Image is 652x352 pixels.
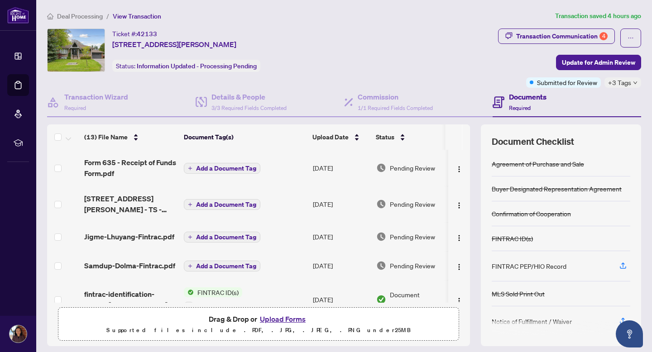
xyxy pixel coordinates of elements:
img: Logo [455,166,463,173]
img: IMG-W12026412_1.jpg [48,29,105,71]
button: Logo [452,258,466,273]
button: Add a Document Tag [184,260,260,272]
img: Document Status [376,199,386,209]
span: 42133 [137,30,157,38]
span: (13) File Name [84,132,128,142]
button: Update for Admin Review [556,55,641,70]
img: Logo [455,263,463,271]
span: Submitted for Review [537,77,597,87]
button: Add a Document Tag [184,199,260,210]
img: Document Status [376,232,386,242]
th: (13) File Name [81,124,180,150]
button: Logo [452,161,466,175]
img: logo [7,7,29,24]
button: Add a Document Tag [184,199,260,210]
span: [STREET_ADDRESS][PERSON_NAME] [112,39,236,50]
h4: Documents [509,91,547,102]
h4: Commission [358,91,433,102]
div: Confirmation of Cooperation [492,209,571,219]
span: Document Approved [390,290,446,309]
span: Deal Processing [57,12,103,20]
div: FINTRAC ID(s) [492,233,533,243]
span: fintrac-identification-record-[PERSON_NAME]-delek-20250826-075823.pdf [84,289,177,310]
button: Logo [452,197,466,211]
button: Transaction Communication4 [498,29,615,44]
span: Add a Document Tag [196,165,256,171]
span: Update for Admin Review [562,55,635,70]
button: Add a Document Tag [184,261,260,271]
img: Logo [455,297,463,304]
th: Document Tag(s) [180,124,309,150]
div: MLS Sold Print Out [492,289,545,299]
span: Status [376,132,394,142]
img: Document Status [376,295,386,304]
th: Status [372,124,449,150]
td: [DATE] [309,150,373,186]
button: Add a Document Tag [184,163,260,174]
div: FINTRAC PEP/HIO Record [492,261,566,271]
span: ellipsis [628,35,634,41]
span: Form 635 - Receipt of Funds Form.pdf [84,157,177,179]
span: plus [188,166,192,171]
h4: Transaction Wizard [64,91,128,102]
span: Pending Review [390,199,435,209]
span: 1/1 Required Fields Completed [358,105,433,111]
button: Add a Document Tag [184,232,260,243]
span: Samdup-Dolma-Fintrac.pdf [84,260,175,271]
td: [DATE] [309,222,373,251]
p: Supported files include .PDF, .JPG, .JPEG, .PNG under 25 MB [64,325,453,336]
button: Status IconFINTRAC ID(s) [184,287,242,312]
span: Pending Review [390,232,435,242]
div: Transaction Communication [516,29,608,43]
td: [DATE] [309,251,373,280]
span: +3 Tags [608,77,631,88]
div: Status: [112,60,260,72]
img: Logo [455,202,463,209]
div: Agreement of Purchase and Sale [492,159,584,169]
button: Logo [452,229,466,244]
img: Document Status [376,261,386,271]
img: Logo [455,234,463,242]
img: Status Icon [184,287,194,297]
div: Buyer Designated Representation Agreement [492,184,622,194]
span: Add a Document Tag [196,263,256,269]
span: Drag & Drop orUpload FormsSupported files include .PDF, .JPG, .JPEG, .PNG under25MB [58,308,459,341]
span: Pending Review [390,261,435,271]
td: [DATE] [309,186,373,222]
button: Logo [452,292,466,307]
span: Upload Date [312,132,349,142]
button: Open asap [616,320,643,347]
span: [STREET_ADDRESS][PERSON_NAME] - TS - Agent to Review 1.pdf [84,193,177,215]
span: Jigme-Lhuyang-Fintrac.pdf [84,231,174,242]
span: Document Checklist [492,135,574,148]
span: plus [188,235,192,239]
button: Upload Forms [257,313,308,325]
h4: Details & People [211,91,287,102]
span: Pending Review [390,163,435,173]
button: Add a Document Tag [184,231,260,243]
span: 3/3 Required Fields Completed [211,105,287,111]
span: Information Updated - Processing Pending [137,62,257,70]
span: Add a Document Tag [196,201,256,208]
li: / [106,11,109,21]
span: plus [188,264,192,268]
span: Add a Document Tag [196,234,256,240]
img: Document Status [376,163,386,173]
span: FINTRAC ID(s) [194,287,242,297]
span: Required [64,105,86,111]
img: Profile Icon [10,325,27,342]
th: Upload Date [309,124,372,150]
div: Ticket #: [112,29,157,39]
span: Drag & Drop or [209,313,308,325]
div: 4 [599,32,608,40]
span: down [633,81,638,85]
div: Notice of Fulfillment / Waiver [492,316,572,326]
article: Transaction saved 4 hours ago [555,11,641,21]
span: View Transaction [113,12,161,20]
span: Required [509,105,531,111]
span: plus [188,202,192,207]
span: home [47,13,53,19]
td: [DATE] [309,280,373,319]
